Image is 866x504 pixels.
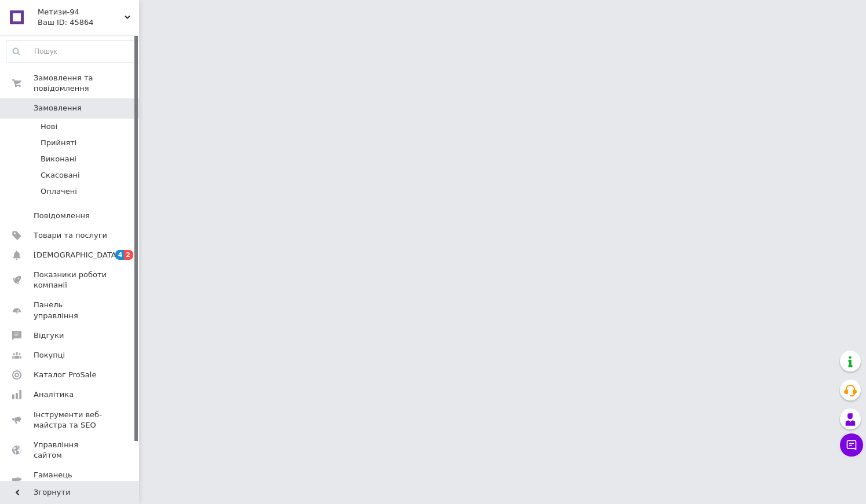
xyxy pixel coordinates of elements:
span: 4 [115,250,125,260]
input: Пошук [6,41,142,62]
span: Замовлення [34,103,82,113]
div: Ваш ID: 45864 [38,17,139,28]
span: Прийняті [41,138,76,148]
span: Аналітика [34,389,74,400]
span: Управління сайтом [34,440,107,461]
button: Чат з покупцем [840,433,863,457]
span: Нові [41,122,57,132]
span: Скасовані [41,170,80,181]
span: Виконані [41,154,76,164]
span: Повідомлення [34,211,90,221]
span: Оплачені [41,186,77,197]
span: Покупці [34,350,65,360]
span: Відгуки [34,330,64,341]
span: [DEMOGRAPHIC_DATA] [34,250,119,260]
span: 2 [124,250,133,260]
span: Інструменти веб-майстра та SEO [34,410,107,431]
span: Товари та послуги [34,230,107,241]
span: Показники роботи компанії [34,270,107,290]
span: Каталог ProSale [34,370,96,380]
span: Метизи-94 [38,7,125,17]
span: Гаманець компанії [34,470,107,491]
span: Замовлення та повідомлення [34,73,139,94]
span: Панель управління [34,300,107,321]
